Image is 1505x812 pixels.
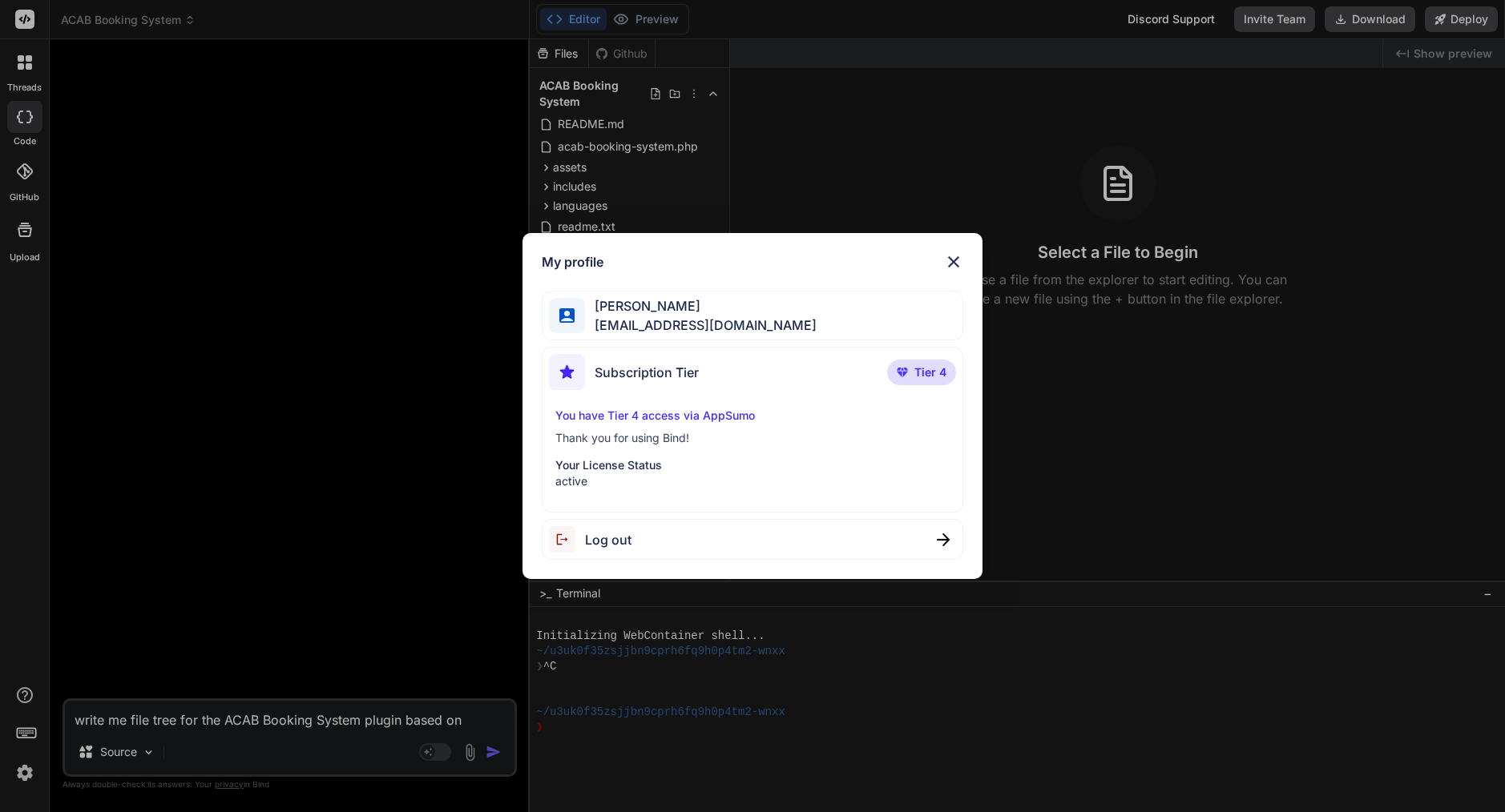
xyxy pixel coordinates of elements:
[595,363,699,382] span: Subscription Tier
[549,354,585,390] img: subscription
[555,457,950,473] p: Your License Status
[944,252,963,271] img: close
[542,252,603,271] h1: My profile
[555,430,950,446] p: Thank you for using Bind!
[559,308,575,324] img: profile
[937,533,950,546] img: close
[897,368,908,377] img: premium
[914,364,946,380] span: Tier 4
[585,296,817,316] span: [PERSON_NAME]
[555,408,950,424] p: You have Tier 4 access via AppSumo
[549,526,585,553] img: logout
[585,530,631,549] span: Log out
[555,473,950,489] p: active
[585,316,817,335] span: [EMAIL_ADDRESS][DOMAIN_NAME]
